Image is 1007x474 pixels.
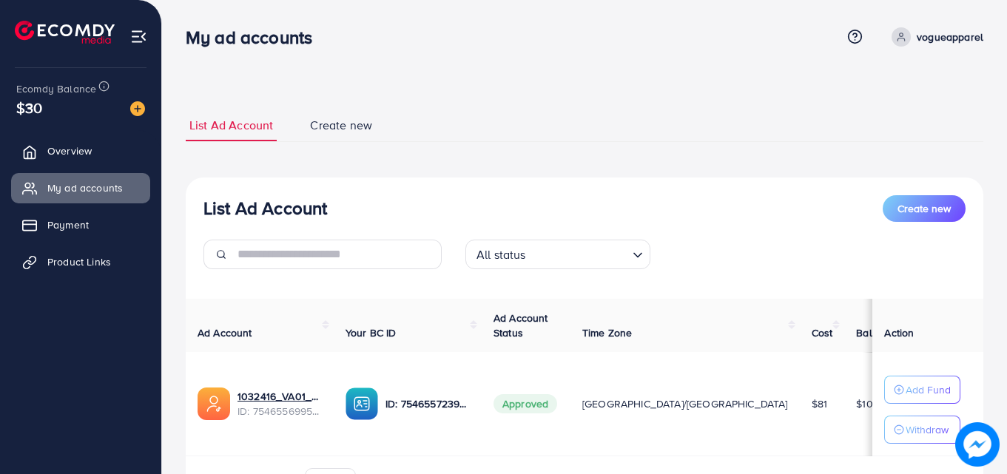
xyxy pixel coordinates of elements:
span: Payment [47,217,89,232]
span: $30 [16,97,42,118]
span: Ecomdy Balance [16,81,96,96]
a: vogueapparel [886,27,983,47]
img: ic-ads-acc.e4c84228.svg [198,387,230,420]
span: [GEOGRAPHIC_DATA]/[GEOGRAPHIC_DATA] [582,396,788,411]
span: Time Zone [582,325,632,340]
div: <span class='underline'>1032416_VA01_1757069831912</span></br>7546556995612983304 [238,389,322,419]
img: ic-ba-acc.ded83a64.svg [346,387,378,420]
span: All status [474,244,529,265]
span: Your BC ID [346,325,397,340]
span: Create new [310,117,372,134]
span: Overview [47,143,92,158]
a: My ad accounts [11,173,150,203]
img: logo [15,21,115,44]
span: Create new [897,201,951,216]
span: Product Links [47,254,111,269]
p: vogueapparel [917,28,983,46]
span: Balance [856,325,895,340]
a: Payment [11,210,150,240]
button: Create new [883,195,966,222]
p: ID: 7546557239385948161 [385,395,470,413]
span: $81 [812,396,827,411]
a: 1032416_VA01_1757069831912 [238,389,322,404]
a: Product Links [11,247,150,277]
button: Withdraw [884,416,960,444]
div: Search for option [465,240,650,269]
span: Cost [812,325,833,340]
input: Search for option [531,241,627,265]
span: Action [884,325,914,340]
span: ID: 7546556995612983304 [238,404,322,419]
span: Ad Account [198,325,252,340]
span: List Ad Account [189,117,273,134]
img: image [130,101,145,116]
button: Add Fund [884,376,960,404]
h3: List Ad Account [203,197,327,219]
span: My ad accounts [47,180,123,195]
img: menu [130,28,147,45]
span: Ad Account Status [494,311,548,340]
a: Overview [11,136,150,166]
p: Withdraw [906,421,949,439]
img: image [955,422,1000,467]
span: $10 [856,396,872,411]
p: Add Fund [906,381,951,399]
h3: My ad accounts [186,27,324,48]
span: Approved [494,394,557,413]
